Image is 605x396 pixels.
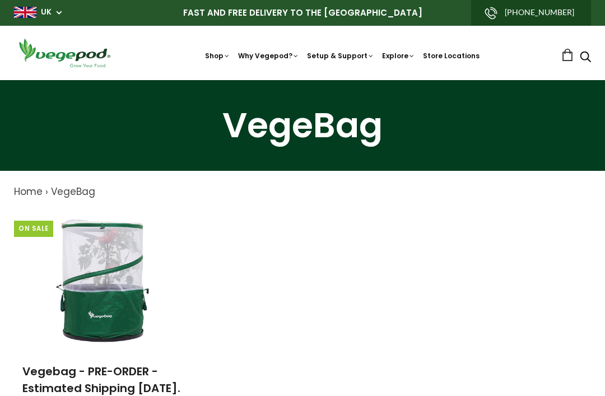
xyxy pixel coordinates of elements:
a: Why Vegepod? [238,51,299,60]
a: Home [14,185,43,198]
img: gb_large.png [14,7,36,18]
nav: breadcrumbs [14,185,591,199]
a: Vegebag - PRE-ORDER - Estimated Shipping [DATE]. [22,364,180,396]
a: Setup & Support [307,51,374,60]
a: Shop [205,51,230,60]
img: Vegepod [14,37,115,69]
a: VegeBag [51,185,95,198]
a: Store Locations [423,51,480,60]
h1: VegeBag [14,108,591,143]
a: Search [580,52,591,64]
a: Explore [382,51,415,60]
img: Vegebag - PRE-ORDER - Estimated Shipping August 20th. [34,211,174,351]
span: › [45,185,48,198]
a: UK [41,7,52,18]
